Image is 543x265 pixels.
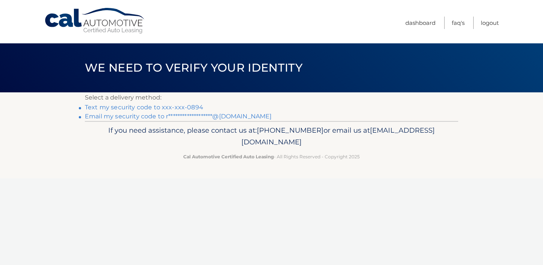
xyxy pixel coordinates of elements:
a: Logout [481,17,499,29]
p: Select a delivery method: [85,92,458,103]
p: - All Rights Reserved - Copyright 2025 [90,153,453,161]
a: Cal Automotive [44,8,146,34]
a: Text my security code to xxx-xxx-0894 [85,104,203,111]
p: If you need assistance, please contact us at: or email us at [90,124,453,149]
strong: Cal Automotive Certified Auto Leasing [183,154,274,159]
span: We need to verify your identity [85,61,302,75]
a: Dashboard [405,17,436,29]
span: [PHONE_NUMBER] [257,126,324,135]
a: FAQ's [452,17,465,29]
